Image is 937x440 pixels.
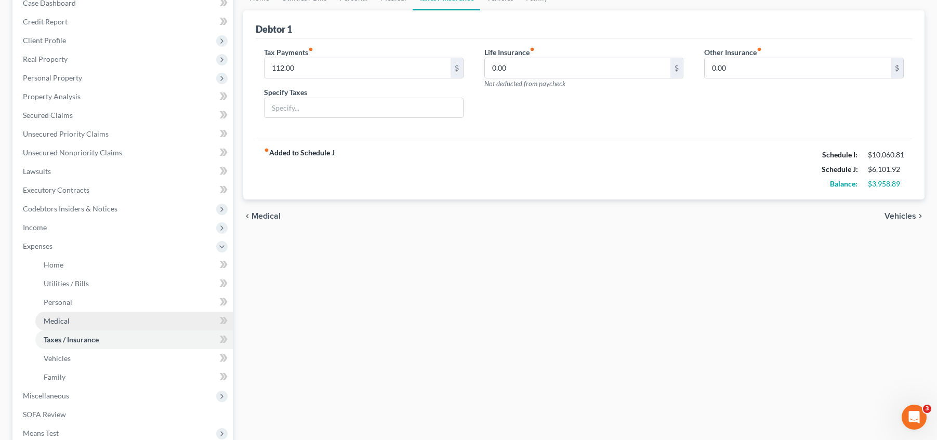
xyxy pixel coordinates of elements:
span: Lawsuits [23,167,51,176]
i: chevron_left [243,212,252,220]
a: Medical [35,312,233,330]
span: Expenses [23,242,52,250]
span: Taxes / Insurance [44,335,99,344]
span: Client Profile [23,36,66,45]
span: Property Analysis [23,92,81,101]
label: Other Insurance [704,47,762,58]
a: Property Analysis [15,87,233,106]
strong: Added to Schedule J [264,148,335,191]
a: Vehicles [35,349,233,368]
span: Home [44,260,63,269]
a: Unsecured Nonpriority Claims [15,143,233,162]
i: fiber_manual_record [757,47,762,52]
span: Vehicles [885,212,916,220]
span: Not deducted from paycheck [484,79,565,88]
input: Specify... [265,98,463,118]
i: chevron_right [916,212,925,220]
span: Personal [44,298,72,306]
span: Personal Property [23,73,82,82]
a: Taxes / Insurance [35,330,233,349]
iframe: Intercom live chat [902,405,927,430]
span: 3 [923,405,931,413]
a: SOFA Review [15,405,233,424]
i: fiber_manual_record [308,47,313,52]
input: -- [485,58,671,78]
span: Income [23,223,47,232]
a: Unsecured Priority Claims [15,125,233,143]
a: Home [35,256,233,274]
strong: Balance: [830,179,857,188]
a: Credit Report [15,12,233,31]
div: $ [891,58,903,78]
div: $6,101.92 [868,164,904,175]
a: Personal [35,293,233,312]
span: Unsecured Nonpriority Claims [23,148,122,157]
span: Secured Claims [23,111,73,119]
span: Codebtors Insiders & Notices [23,204,117,213]
i: fiber_manual_record [264,148,269,153]
label: Life Insurance [484,47,535,58]
label: Tax Payments [264,47,313,58]
span: Medical [252,212,281,220]
div: $3,958.89 [868,179,904,189]
span: Means Test [23,429,59,437]
span: Medical [44,316,70,325]
span: Credit Report [23,17,68,26]
strong: Schedule I: [822,150,857,159]
button: chevron_left Medical [243,212,281,220]
span: Family [44,372,65,381]
span: SOFA Review [23,410,66,419]
a: Executory Contracts [15,181,233,199]
a: Utilities / Bills [35,274,233,293]
div: $10,060.81 [868,150,904,160]
div: Debtor 1 [256,23,292,35]
a: Lawsuits [15,162,233,181]
input: -- [705,58,891,78]
span: Vehicles [44,354,71,363]
input: -- [265,58,451,78]
span: Utilities / Bills [44,279,89,288]
strong: Schedule J: [822,165,858,174]
span: Unsecured Priority Claims [23,129,109,138]
button: Vehicles chevron_right [885,212,925,220]
i: fiber_manual_record [530,47,535,52]
a: Family [35,368,233,386]
a: Secured Claims [15,106,233,125]
span: Real Property [23,55,68,63]
span: Miscellaneous [23,391,69,400]
div: $ [451,58,463,78]
div: $ [670,58,683,78]
label: Specify Taxes [264,87,307,98]
span: Executory Contracts [23,185,89,194]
